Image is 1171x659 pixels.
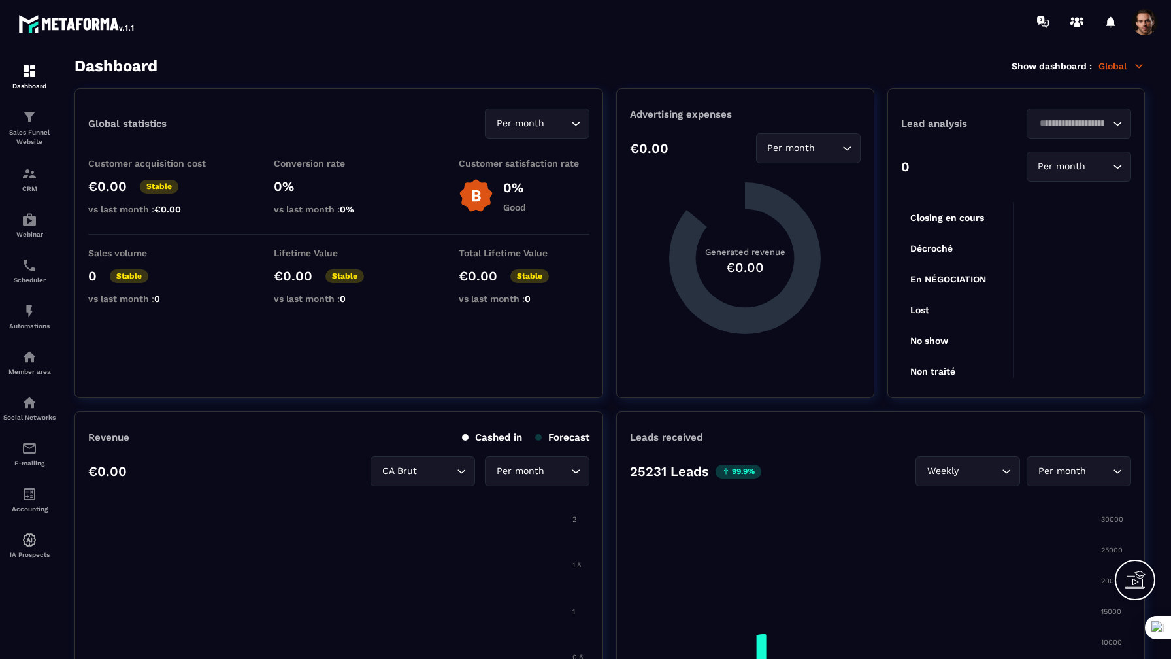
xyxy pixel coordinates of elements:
p: Customer acquisition cost [88,158,219,169]
p: Total Lifetime Value [459,248,589,258]
p: 99.9% [716,465,761,479]
p: Global statistics [88,118,167,129]
input: Search for option [420,464,454,479]
div: Search for option [915,456,1020,486]
p: €0.00 [88,178,127,194]
input: Search for option [1089,464,1110,479]
img: formation [22,166,37,182]
div: Search for option [371,456,475,486]
div: Search for option [1027,456,1131,486]
span: Per month [493,464,547,479]
p: vs last month : [274,204,404,214]
img: b-badge-o.b3b20ee6.svg [459,178,493,213]
p: €0.00 [274,268,312,284]
tspan: 1.5 [572,561,581,569]
span: Per month [765,141,818,156]
tspan: Non traité [910,366,955,377]
p: Sales Funnel Website [3,128,56,146]
img: automations [22,303,37,319]
p: Advertising expenses [630,109,860,120]
p: Forecast [535,431,589,443]
p: Accounting [3,505,56,513]
div: Search for option [756,133,861,163]
img: social-network [22,395,37,411]
p: Good [503,202,526,212]
h3: Dashboard [74,57,157,75]
tspan: 10000 [1101,638,1122,647]
tspan: Lost [910,305,929,315]
div: Search for option [1027,152,1131,182]
span: 0 [154,294,160,304]
p: Member area [3,368,56,375]
span: 0% [340,204,354,214]
p: Global [1098,60,1145,72]
p: CRM [3,185,56,192]
p: 25231 Leads [630,464,709,479]
p: Social Networks [3,414,56,421]
img: formation [22,109,37,125]
p: Dashboard [3,82,56,90]
a: social-networksocial-networkSocial Networks [3,385,56,431]
img: automations [22,212,37,228]
p: vs last month : [88,204,219,214]
p: vs last month : [459,294,589,304]
tspan: 25000 [1101,546,1123,554]
p: Conversion rate [274,158,404,169]
span: 0 [525,294,531,304]
img: email [22,441,37,456]
p: €0.00 [630,141,668,156]
p: €0.00 [88,464,127,479]
a: schedulerschedulerScheduler [3,248,56,294]
p: Stable [110,269,148,283]
span: Per month [493,116,547,131]
a: automationsautomationsWebinar [3,202,56,248]
p: Scheduler [3,277,56,284]
p: Lifetime Value [274,248,404,258]
p: IA Prospects [3,551,56,558]
span: Weekly [924,464,961,479]
img: logo [18,12,136,35]
p: vs last month : [88,294,219,304]
tspan: 20000 [1101,577,1123,585]
tspan: 15000 [1101,607,1121,616]
input: Search for option [961,464,998,479]
tspan: 30000 [1101,515,1123,524]
span: Per month [1035,160,1089,174]
p: Automations [3,322,56,329]
p: 0 [901,159,910,175]
div: Search for option [485,109,589,139]
p: Lead analysis [901,118,1016,129]
span: Per month [1035,464,1089,479]
span: €0.00 [154,204,181,214]
p: Leads received [630,431,702,443]
tspan: No show [910,335,949,346]
p: Stable [510,269,549,283]
a: formationformationCRM [3,156,56,202]
img: formation [22,63,37,79]
div: Search for option [1027,109,1131,139]
img: automations [22,532,37,548]
a: automationsautomationsAutomations [3,294,56,339]
p: E-mailing [3,460,56,467]
p: Customer satisfaction rate [459,158,589,169]
tspan: Décroché [910,243,953,254]
p: 0 [88,268,97,284]
a: accountantaccountantAccounting [3,477,56,522]
p: Cashed in [462,431,522,443]
p: Sales volume [88,248,219,258]
input: Search for option [1035,116,1110,131]
p: 0% [274,178,404,194]
p: €0.00 [459,268,497,284]
input: Search for option [547,464,568,479]
img: scheduler [22,258,37,273]
span: 0 [340,294,346,304]
span: CA Brut [379,464,420,479]
tspan: 2 [572,515,576,524]
input: Search for option [818,141,839,156]
p: Webinar [3,231,56,238]
a: formationformationSales Funnel Website [3,99,56,156]
input: Search for option [1089,160,1110,174]
tspan: 1 [572,607,575,616]
img: accountant [22,486,37,502]
div: Search for option [485,456,589,486]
